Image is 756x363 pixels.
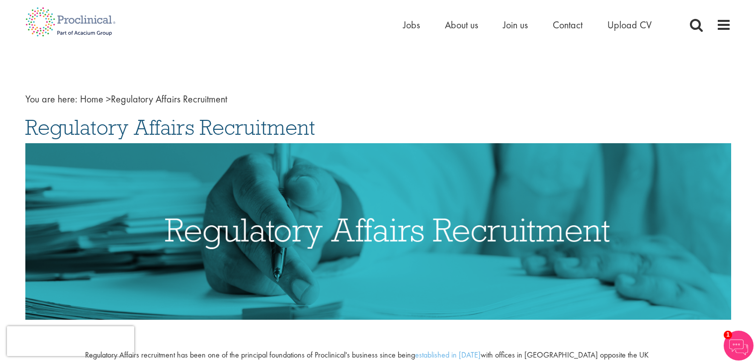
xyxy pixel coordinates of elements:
[106,92,111,105] span: >
[724,331,732,339] span: 1
[80,92,227,105] span: Regulatory Affairs Recruitment
[445,18,478,31] a: About us
[724,331,754,361] img: Chatbot
[415,350,481,360] a: established in [DATE]
[503,18,528,31] a: Join us
[25,114,315,141] span: Regulatory Affairs Recruitment
[403,18,420,31] a: Jobs
[7,326,134,356] iframe: reCAPTCHA
[80,92,103,105] a: breadcrumb link to Home
[553,18,583,31] a: Contact
[607,18,652,31] a: Upload CV
[25,143,731,320] img: Regulatory Affairs Recruitment
[25,92,78,105] span: You are here:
